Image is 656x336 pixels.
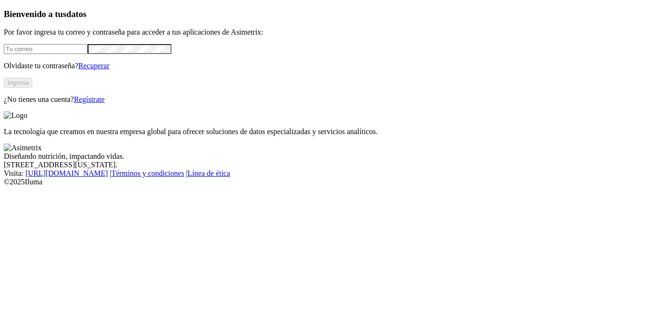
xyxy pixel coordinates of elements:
[78,62,109,70] a: Recuperar
[4,95,652,104] p: ¿No tienes una cuenta?
[4,161,652,169] div: [STREET_ADDRESS][US_STATE].
[4,144,42,152] img: Asimetrix
[4,28,652,36] p: Por favor ingresa tu correo y contraseña para acceder a tus aplicaciones de Asimetrix:
[4,178,652,186] div: © 2025 Iluma
[4,169,652,178] div: Visita : | |
[111,169,184,177] a: Términos y condiciones
[4,111,27,120] img: Logo
[26,169,108,177] a: [URL][DOMAIN_NAME]
[66,9,87,19] span: datos
[4,44,88,54] input: Tu correo
[4,127,652,136] p: La tecnología que creamos en nuestra empresa global para ofrecer soluciones de datos especializad...
[188,169,230,177] a: Línea de ética
[4,62,652,70] p: Olvidaste tu contraseña?
[74,95,105,103] a: Regístrate
[4,78,32,88] button: Ingresa
[4,152,652,161] div: Diseñando nutrición, impactando vidas.
[4,9,652,19] h3: Bienvenido a tus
